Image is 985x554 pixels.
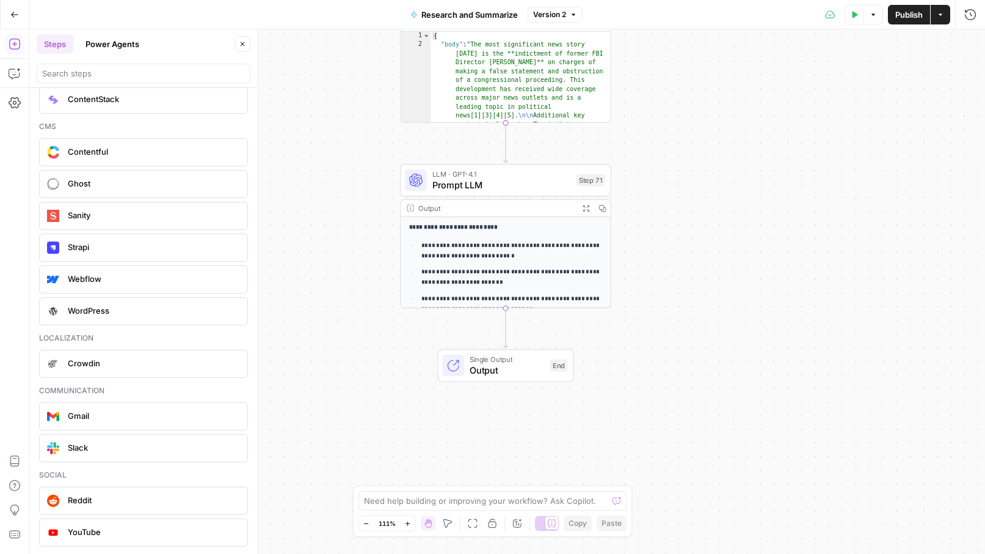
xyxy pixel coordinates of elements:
img: Slack-mark-RGB.png [47,442,59,454]
span: Publish [895,9,923,21]
span: Prompt LLM [432,178,571,191]
img: contentstack_icon.png [47,94,59,106]
button: Copy [564,515,592,531]
g: Edge from step_70 to step_71 [504,123,508,163]
div: Social [39,470,248,481]
span: LLM · GPT-4.1 [432,169,571,180]
span: Reddit [68,494,238,506]
span: Single Output [470,354,545,365]
button: Paste [597,515,627,531]
img: ghost-logo-orb.png [47,178,59,190]
button: Research and Summarize [403,5,525,24]
div: Output [418,202,573,213]
img: reddit_icon.png [47,495,59,507]
img: Strapi.monogram.logo.png [47,242,59,254]
img: gmail%20(1).png [47,410,59,423]
span: Paste [602,518,622,529]
div: 1 [401,32,431,40]
div: Localization [39,333,248,344]
img: webflow-icon.webp [47,273,59,286]
input: Search steps [42,67,245,79]
span: Ghost [68,177,238,190]
button: Power Agents [78,34,147,54]
span: Contentful [68,146,238,158]
span: Output [470,363,545,377]
button: Publish [888,5,930,24]
div: Cms [39,121,248,132]
span: Slack [68,441,238,454]
button: Steps [37,34,73,54]
span: Webflow [68,273,238,285]
span: 111% [379,519,396,528]
span: Sanity [68,209,238,221]
span: Copy [569,518,587,529]
img: WordPress%20logotype.png [47,305,59,317]
div: End [550,360,567,372]
img: sdasd.png [47,146,59,158]
span: Version 2 [533,9,566,20]
button: Version 2 [528,7,583,23]
div: Communication [39,385,248,396]
img: logo.svg [47,210,59,222]
span: WordPress [68,305,238,317]
span: YouTube [68,526,238,538]
img: crowdin_icon.png [47,358,59,370]
div: Single OutputOutputEnd [400,349,611,382]
span: Strapi [68,241,238,253]
span: Gmail [68,410,238,422]
g: Edge from step_71 to end [504,308,508,348]
div: Step 71 [576,174,605,187]
div: 2 [401,40,431,244]
span: Crowdin [68,357,238,369]
span: ContentStack [68,93,238,105]
span: Toggle code folding, rows 1 through 14 [423,32,430,40]
img: youtube-logo.webp [47,526,59,539]
span: Research and Summarize [421,9,518,21]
